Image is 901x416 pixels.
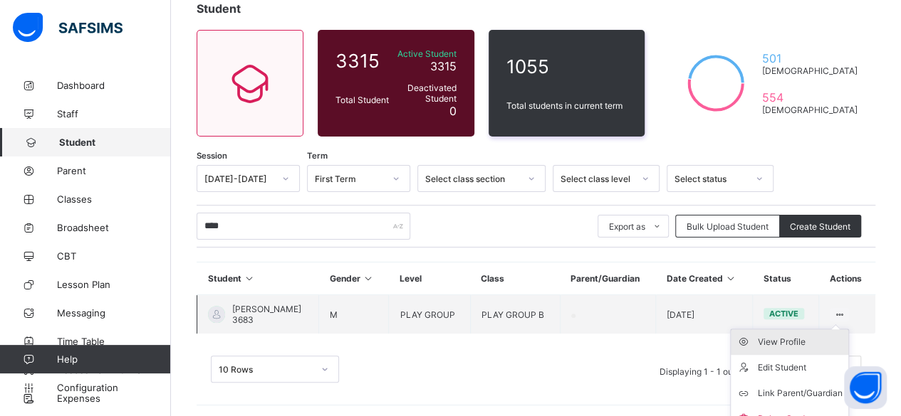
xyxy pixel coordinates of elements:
th: Date Created [655,262,752,295]
span: Total students in current term [506,100,627,111]
div: Edit Student [758,361,843,375]
span: Classes [57,193,171,205]
span: Staff [57,108,171,119]
div: Total Student [332,91,392,109]
span: Term [307,151,328,161]
span: Broadsheet [57,222,171,233]
li: Displaying 1 - 1 out of 1 [649,356,763,384]
span: Active Student [396,48,457,59]
span: 3683 [232,314,254,325]
span: 0 [449,104,457,118]
span: Dashboard [57,80,171,91]
th: Parent/Guardian [560,262,655,295]
span: Lesson Plan [57,279,171,290]
span: 3315 [335,50,389,72]
th: Gender [319,262,389,295]
span: 1055 [506,55,627,78]
div: Select class section [425,174,519,184]
span: Parent [57,165,171,176]
span: [PERSON_NAME] [232,304,301,314]
i: Sort in Ascending Order [724,273,736,284]
button: Open asap [844,366,887,409]
th: Level [389,262,470,295]
div: Link Parent/Guardian [758,386,843,400]
th: Student [197,262,319,295]
span: CBT [57,250,171,262]
th: Actions [819,262,875,295]
span: 554 [762,90,858,105]
div: View Profile [758,335,843,349]
div: Select class level [561,174,633,184]
span: active [769,309,798,319]
span: Student [59,137,171,148]
th: Class [470,262,560,295]
span: 501 [762,51,858,65]
div: First Term [315,174,384,184]
i: Sort in Ascending Order [244,273,256,284]
td: PLAY GROUP [389,295,470,334]
span: Configuration [57,382,170,393]
td: [DATE] [655,295,752,334]
span: 3315 [430,59,457,73]
span: Time Table [57,336,171,347]
span: Messaging [57,307,171,319]
span: Bulk Upload Student [687,221,769,232]
div: [DATE]-[DATE] [204,174,274,184]
span: [DEMOGRAPHIC_DATA] [762,105,858,115]
span: Export as [609,221,645,232]
th: Status [753,262,819,295]
span: Create Student [790,221,850,232]
span: Session [197,151,227,161]
i: Sort in Ascending Order [363,273,375,284]
td: PLAY GROUP B [470,295,560,334]
img: safsims [13,13,123,43]
span: [DEMOGRAPHIC_DATA] [762,65,858,76]
div: 10 Rows [219,364,313,375]
span: Help [57,353,170,365]
span: Deactivated Student [396,82,457,104]
div: Select status [675,174,747,184]
td: M [319,295,389,334]
span: Student [197,1,241,16]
